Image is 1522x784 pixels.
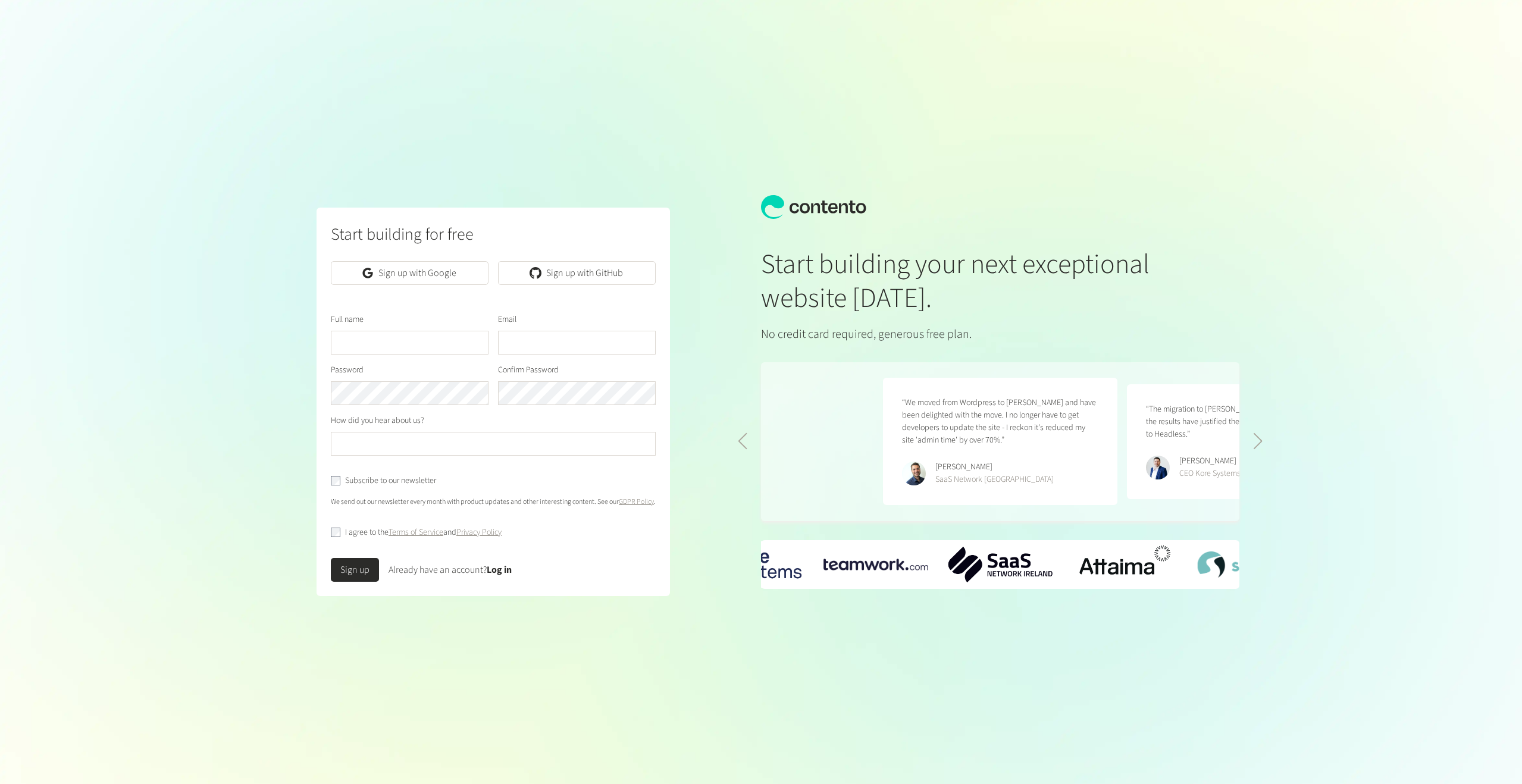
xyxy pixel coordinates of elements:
div: 2 / 6 [948,547,1053,583]
label: Email [498,313,516,326]
h2: Start building for free [331,222,656,247]
p: We send out our newsletter every month with product updates and other interesting content. See our . [331,497,656,507]
a: Privacy Policy [456,526,502,538]
p: No credit card required, generous free plan. [761,325,1161,343]
div: 1 / 6 [823,559,928,570]
label: Password [331,364,364,377]
a: Sign up with GitHub [498,261,656,285]
label: I agree to the and [345,526,502,539]
figure: 4 / 5 [883,378,1117,505]
p: “The migration to [PERSON_NAME] was seamless - the results have justified the decision to replatf... [1146,403,1342,441]
img: Phillip Maucher [902,462,926,485]
div: Previous slide [737,433,747,450]
div: [PERSON_NAME] [1179,455,1241,468]
figure: 5 / 5 [1127,384,1361,499]
div: CEO Kore Systems [1179,468,1241,480]
label: Subscribe to our newsletter [345,475,436,487]
img: SaaS-Network-Ireland-logo.png [948,547,1053,583]
div: [PERSON_NAME] [935,461,1054,473]
div: SaaS Network [GEOGRAPHIC_DATA] [935,473,1054,486]
a: Log in [487,563,512,576]
div: Already have an account? [389,563,512,577]
a: GDPR Policy [619,497,654,507]
img: Ryan Crowley [1146,456,1170,479]
label: How did you hear about us? [331,415,424,427]
img: teamwork-logo.png [823,559,928,570]
h1: Start building your next exceptional website [DATE]. [761,247,1161,316]
div: Next slide [1253,433,1263,450]
a: Terms of Service [389,526,443,538]
button: Sign up [331,558,379,582]
img: SkillsVista-Logo.png [1197,551,1302,577]
img: Attaima-Logo.png [1073,540,1177,589]
label: Full name [331,313,364,326]
p: “We moved from Wordpress to [PERSON_NAME] and have been delighted with the move. I no longer have... [902,397,1098,447]
label: Confirm Password [498,364,559,377]
div: 3 / 6 [1073,540,1177,589]
div: 4 / 6 [1197,551,1302,577]
a: Sign up with Google [331,261,488,285]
